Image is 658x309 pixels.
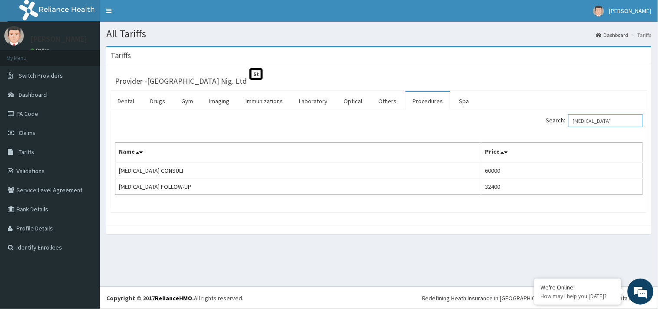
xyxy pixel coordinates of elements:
textarea: Type your message and hit 'Enter' [4,212,165,242]
th: Price [481,143,643,163]
img: User Image [4,26,24,46]
span: Dashboard [19,91,47,99]
strong: Copyright © 2017 . [106,294,194,302]
img: User Image [593,6,604,16]
p: How may I help you today? [541,293,615,300]
li: Tariffs [629,31,651,39]
a: Laboratory [292,92,334,110]
img: d_794563401_company_1708531726252_794563401 [16,43,35,65]
a: Immunizations [239,92,290,110]
h3: Provider - [GEOGRAPHIC_DATA] Nig. Ltd [115,77,247,85]
footer: All rights reserved. [100,287,658,309]
h1: All Tariffs [106,28,651,39]
a: Procedures [406,92,450,110]
a: RelianceHMO [155,294,192,302]
label: Search: [546,114,643,127]
div: Minimize live chat window [142,4,163,25]
h3: Tariffs [111,52,131,59]
div: We're Online! [541,283,615,291]
a: Dental [111,92,141,110]
th: Name [115,143,481,163]
td: 32400 [481,179,643,195]
a: Optical [337,92,369,110]
td: 60000 [481,162,643,179]
span: Switch Providers [19,72,63,79]
a: Imaging [202,92,236,110]
td: [MEDICAL_DATA] CONSULT [115,162,481,179]
a: Gym [174,92,200,110]
td: [MEDICAL_DATA] FOLLOW-UP [115,179,481,195]
a: Spa [452,92,476,110]
span: Claims [19,129,36,137]
a: Others [371,92,403,110]
input: Search: [568,114,643,127]
span: Tariffs [19,148,34,156]
div: Chat with us now [45,49,146,60]
div: Redefining Heath Insurance in [GEOGRAPHIC_DATA] using Telemedicine and Data Science! [422,294,651,302]
span: [PERSON_NAME] [609,7,651,15]
p: [PERSON_NAME] [30,35,87,43]
a: Online [30,47,51,53]
span: St [249,68,263,80]
a: Drugs [143,92,172,110]
a: Dashboard [596,31,629,39]
span: We're online! [50,97,120,184]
